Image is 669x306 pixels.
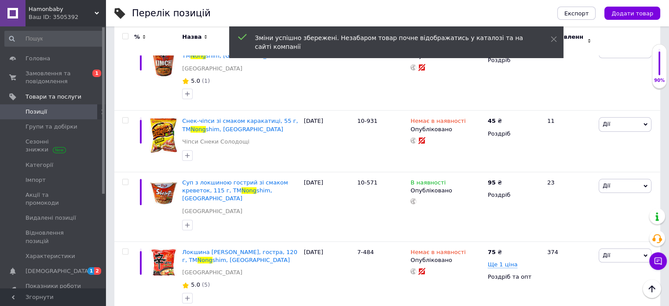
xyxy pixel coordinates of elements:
[182,179,288,202] a: Суп з локшиною гострий зі смаком креветок, 115 г, ТМNongshim, [GEOGRAPHIC_DATA]
[26,108,47,116] span: Позиції
[410,256,483,264] div: Опубліковано
[26,138,81,154] span: Сезонні знижки
[542,111,596,172] div: 11
[150,179,178,207] img: Суп(рамен) стакан с лапшой острый со вкусом креветок, 115 г, ТМ Nongshim, Южная Корея
[302,37,355,111] div: [DATE]
[302,111,355,172] div: [DATE]
[26,252,75,260] span: Характеристики
[150,248,178,277] img: Лапша Шин Рамен(Shin Ramen-Ramyun), острая, 120 г, ТМ Nongshim, Южная Корея
[611,10,653,17] span: Додати товар
[182,249,297,263] span: Локшина [PERSON_NAME], гостра, 120 г, ТМ
[190,126,205,133] span: Nong
[488,179,502,187] div: ₴
[206,52,283,59] span: shim, [GEOGRAPHIC_DATA]
[488,248,502,256] div: ₴
[26,123,77,131] span: Групи та добірки
[410,249,465,258] span: Немає в наявності
[150,44,178,78] img: АКЦИЯ!! Лапша рамен Кимчи (стакан), 75 г, ТМ Nongshim, Южная Корея
[88,267,95,275] span: 1
[26,55,50,63] span: Головна
[488,261,518,268] span: Ще 1 ціна
[26,214,76,222] span: Видалені позиції
[357,179,377,186] span: 10-571
[410,125,483,133] div: Опубліковано
[603,121,610,127] span: Дії
[652,77,666,84] div: 90%
[182,33,201,41] span: Назва
[488,117,502,125] div: ₴
[26,70,81,85] span: Замовлення та повідомлення
[557,7,596,20] button: Експорт
[150,117,178,154] img: Снек-чипсы со вкусом каракатицы, 55 г, ТМ Nongshim, Южная Корея
[26,229,81,245] span: Відновлення позицій
[94,267,101,275] span: 2
[255,33,529,51] div: Зміни успішно збережені. Незабаром товар почне відображатись у каталозі та на сайті компанії
[488,179,496,186] b: 95
[29,13,106,21] div: Ваш ID: 3505392
[202,77,210,84] span: (1)
[191,77,200,84] span: 5.0
[603,252,610,258] span: Дії
[182,65,242,73] a: [GEOGRAPHIC_DATA]
[357,118,377,124] span: 10-931
[643,280,661,298] button: Наверх
[26,93,81,101] span: Товари та послуги
[410,187,483,195] div: Опубліковано
[4,31,104,47] input: Пошук
[542,37,596,111] div: 23
[649,252,667,270] button: Чат з покупцем
[410,179,446,188] span: В наявності
[488,249,496,255] b: 75
[191,281,200,288] span: 5.0
[547,33,585,49] span: Замовлення
[134,33,140,41] span: %
[182,249,297,263] a: Локшина [PERSON_NAME], гостра, 120 г, ТМNongshim, [GEOGRAPHIC_DATA]
[357,249,374,255] span: 7-484
[488,56,540,64] div: Роздріб
[29,5,95,13] span: Hamonbaby
[604,7,660,20] button: Додати товар
[542,172,596,241] div: 23
[206,126,283,133] span: shim, [GEOGRAPHIC_DATA]
[564,10,589,17] span: Експорт
[212,257,290,263] span: shim, [GEOGRAPHIC_DATA]
[488,273,540,281] div: Роздріб та опт
[488,130,540,138] div: Роздріб
[410,118,465,127] span: Немає в наявності
[182,269,242,277] a: [GEOGRAPHIC_DATA]
[197,257,212,263] span: Nong
[26,176,46,184] span: Імпорт
[302,172,355,241] div: [DATE]
[488,191,540,199] div: Роздріб
[132,9,211,18] div: Перелік позицій
[190,52,205,59] span: Nong
[182,118,298,132] span: Снек-чіпси зі смаком каракатиці, 55 г, ТМ
[488,118,496,124] b: 45
[92,70,101,77] span: 1
[182,207,242,215] a: [GEOGRAPHIC_DATA]
[182,179,288,194] span: Суп з локшиною гострий зі смаком креветок, 115 г, ТМ
[26,191,81,207] span: Акції та промокоди
[26,161,53,169] span: Категорії
[202,281,210,288] span: (5)
[182,118,298,132] a: Снек-чіпси зі смаком каракатиці, 55 г, ТМNongshim, [GEOGRAPHIC_DATA]
[603,182,610,189] span: Дії
[182,138,249,146] a: Чіпси Снеки Солодощі
[241,187,256,194] span: Nong
[26,282,81,298] span: Показники роботи компанії
[26,267,91,275] span: [DEMOGRAPHIC_DATA]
